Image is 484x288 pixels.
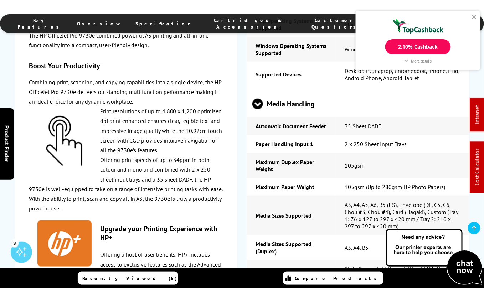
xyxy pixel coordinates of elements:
a: Intranet [474,105,481,125]
td: Maximum Duplex Paper Weight [247,153,336,178]
span: Media Handling [252,90,463,117]
a: Cost Calculator [474,149,481,186]
span: Recently Viewed (5) [82,275,177,282]
img: Open Live Chat window [384,228,484,287]
td: Media Sizes Supported [247,196,336,235]
td: Automatic Document Feeder [247,117,336,135]
td: Supported Devices [247,62,336,87]
p: Print resolutions of up to 4,800 x 1,200 optimised dpi print enhanced ensures clear, legible text... [29,106,223,155]
td: Windows 11, Windows 10 [336,37,469,62]
span: Cartridges & Accessories [205,17,292,30]
td: 35 Sheet DADF [336,117,469,135]
p: The HP OfficeJet Pro 9730e combined powerful A3 printing and all-in-one functionality into a comp... [29,31,223,50]
td: Maximum Paper Weight [247,178,336,196]
a: Compare Products [283,272,383,285]
h3: Boost Your Productivity [29,61,223,70]
h3: Upgrade your Printing Experience with HP+ [29,224,223,243]
span: Compare Products [295,275,381,282]
span: Specification [135,20,191,27]
td: Windows Operating Systems Supported [247,37,336,62]
td: Desktop PC, Laptop, Chromebook, iPhone, iPad, Android Phone, Android Tablet [336,62,469,87]
p: Combining print, scanning, and copying capabilities into a single device, the HP OfficeJet Pro 97... [29,77,223,106]
span: Product Finder [4,126,11,163]
td: A3, A4, B5 [336,235,469,260]
td: A3, A4, A5, A6, B5 (JIS), Envelope (DL, C5, C6, Chou #3, Chou #4), Card (Hagaki), Custom (Tray 1:... [336,196,469,235]
td: Media Sizes Supported (Duplex) [247,235,336,260]
p: Offering print speeds of up to 34ppm in both colour and mono and combined with 2 x 250 sheet inpu... [29,155,223,213]
a: Recently Viewed (5) [78,272,178,285]
td: 105gsm [336,153,469,178]
span: Overview [77,20,121,27]
img: HPPlus-Logo3.gif [37,220,92,266]
div: 3 [11,239,19,247]
img: hp-new-touch-screen-icon-160.png [37,114,92,168]
td: 105gsm (Up to 280gsm HP Photo Papers) [336,178,469,196]
span: Customer Questions [306,17,365,30]
span: Key Features [18,17,63,30]
td: Paper Handling Input 1 [247,135,336,153]
td: 2 x 250 Sheet Input Trays [336,135,469,153]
